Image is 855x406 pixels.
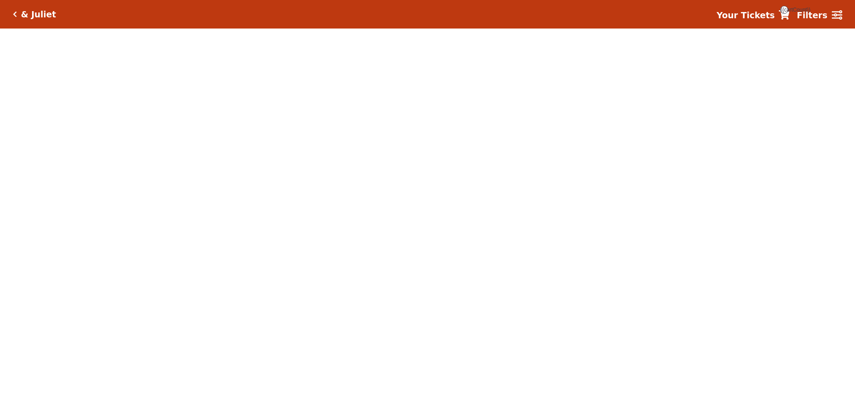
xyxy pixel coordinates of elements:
a: Your Tickets {{cartCount}} [717,9,790,22]
a: Filters [797,9,842,22]
strong: Your Tickets [717,10,775,20]
strong: Filters [797,10,827,20]
a: Click here to go back to filters [13,11,17,17]
h5: & Juliet [21,9,56,20]
span: {{cartCount}} [780,6,788,14]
